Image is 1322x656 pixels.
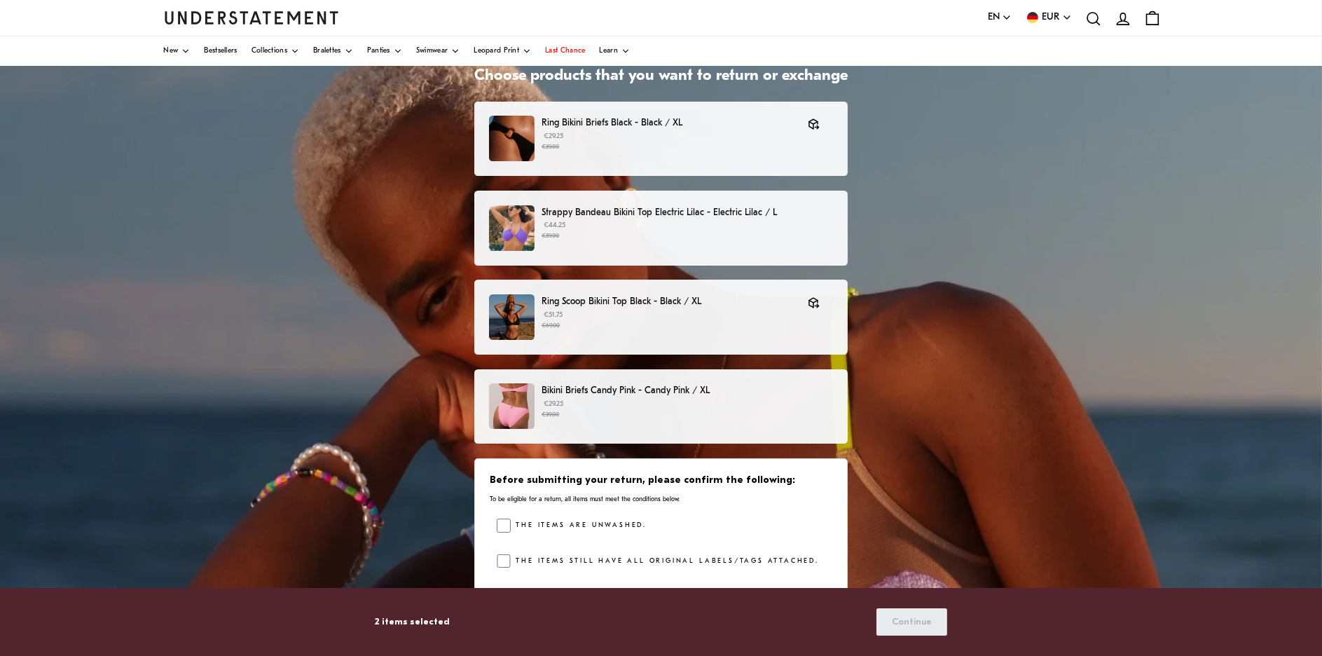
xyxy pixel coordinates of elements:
[313,48,341,55] span: Bralettes
[542,233,559,239] strike: €59.00
[367,36,402,66] a: Panties
[204,36,237,66] a: Bestsellers
[489,116,535,161] img: 247_dcdade55-f5af-44d5-964d-240bfefb611d.jpg
[542,411,559,418] strike: €39.00
[164,11,339,24] a: Understatement Homepage
[416,48,448,55] span: Swimwear
[416,36,460,66] a: Swimwear
[164,48,179,55] span: New
[474,48,519,55] span: Leopard Print
[542,399,833,420] p: €29.25
[1026,10,1072,25] button: EUR
[988,10,1000,25] span: EN
[542,322,560,329] strike: €69.00
[542,310,794,331] p: €51.75
[489,205,535,251] img: 5_8ad0f517-ed6a-49a1-b93d-0cf8f50e0382.jpg
[542,116,794,130] p: Ring Bikini Briefs Black - Black / XL
[313,36,353,66] a: Bralettes
[542,131,794,152] p: €29.25
[542,383,833,398] p: Bikini Briefs Candy Pink - Candy Pink / XL
[489,294,535,340] img: 244_3c7aa953-ae78-427d-abb2-5ac94b2a245f.jpg
[489,383,535,429] img: SOPI-BRF-101-M-pink.jpg
[542,144,559,150] strike: €39.00
[474,67,848,87] h1: Choose products that you want to return or exchange
[511,519,647,533] label: The items are unwashed.
[367,48,390,55] span: Panties
[1042,10,1060,25] span: EUR
[599,36,630,66] a: Learn
[474,36,531,66] a: Leopard Print
[490,474,832,488] h3: Before submitting your return, please confirm the following:
[542,205,833,220] p: Strappy Bandeau Bikini Top Electric Lilac - Electric Lilac / L
[545,36,585,66] a: Last Chance
[204,48,237,55] span: Bestsellers
[252,36,299,66] a: Collections
[542,294,794,309] p: Ring Scoop Bikini Top Black - Black / XL
[511,554,819,568] label: The items still have all original labels/tags attached.
[164,36,191,66] a: New
[542,220,833,241] p: €44.25
[988,10,1012,25] button: EN
[252,48,287,55] span: Collections
[599,48,618,55] span: Learn
[490,495,832,504] p: To be eligible for a return, all items must meet the conditions below.
[545,48,585,55] span: Last Chance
